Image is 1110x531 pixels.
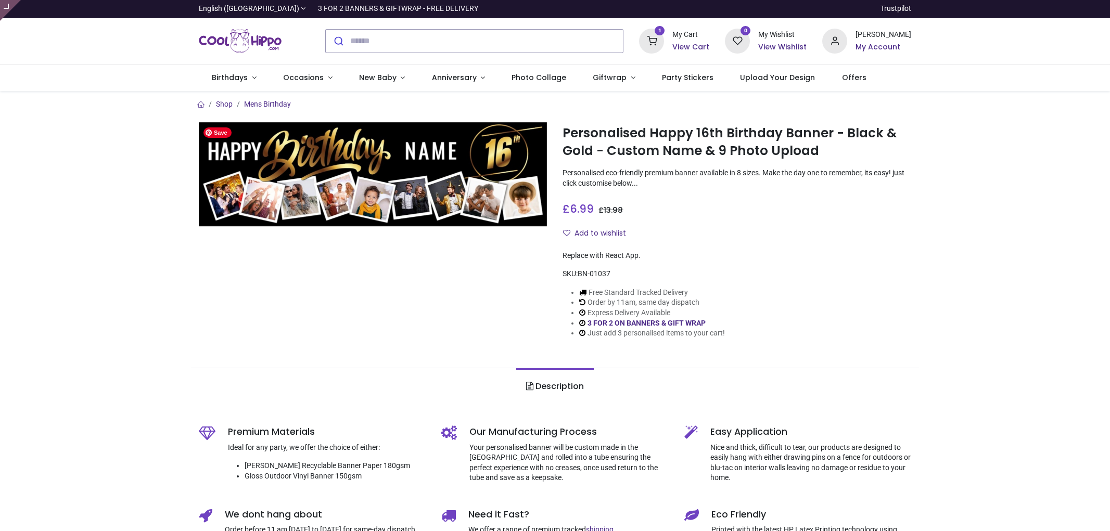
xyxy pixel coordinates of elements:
[432,72,477,83] span: Anniversary
[711,508,912,521] h5: Eco Friendly
[758,30,807,40] div: My Wishlist
[212,72,248,83] span: Birthdays
[740,72,815,83] span: Upload Your Design
[710,425,912,438] h5: Easy Application
[579,297,725,308] li: Order by 11am, same day dispatch
[579,288,725,298] li: Free Standard Tracked Delivery
[598,205,623,215] span: £
[512,72,566,83] span: Photo Collage
[655,26,665,36] sup: 1
[203,127,232,138] span: Save
[672,30,709,40] div: My Cart
[199,122,547,227] img: Personalised Happy 16th Birthday Banner - Black & Gold - Custom Name & 9 Photo Upload
[346,64,418,92] a: New Baby
[563,225,635,242] button: Add to wishlistAdd to wishlist
[228,425,426,438] h5: Premium Materials
[199,27,282,56] img: Cool Hippo
[199,64,270,92] a: Birthdays
[593,72,627,83] span: Giftwrap
[199,4,306,14] a: English ([GEOGRAPHIC_DATA])
[563,168,911,188] p: Personalised eco-friendly premium banner available in 8 sizes. Make the day one to remember, its ...
[283,72,324,83] span: Occasions
[710,443,912,483] p: Nice and thick, difficult to tear, our products are designed to easily hang with either drawing p...
[563,229,570,237] i: Add to wishlist
[856,42,911,53] a: My Account
[216,100,233,108] a: Shop
[244,100,291,108] a: Mens Birthday
[516,368,594,405] a: Description
[580,64,649,92] a: Giftwrap
[245,471,426,482] li: Gloss Outdoor Vinyl Banner 150gsm
[563,201,594,216] span: £
[563,124,911,160] h1: Personalised Happy 16th Birthday Banner - Black & Gold - Custom Name & 9 Photo Upload
[588,319,706,327] a: 3 FOR 2 ON BANNERS & GIFT WRAP
[856,30,911,40] div: [PERSON_NAME]
[662,72,713,83] span: Party Stickers
[563,269,911,279] div: SKU:
[199,27,282,56] a: Logo of Cool Hippo
[418,64,499,92] a: Anniversary
[563,251,911,261] div: Replace with React App.
[842,72,866,83] span: Offers
[245,461,426,471] li: [PERSON_NAME] Recyclable Banner Paper 180gsm
[579,308,725,318] li: Express Delivery Available
[881,4,911,14] a: Trustpilot
[578,269,610,278] span: BN-01037
[359,72,397,83] span: New Baby
[468,508,669,521] h5: Need it Fast?
[270,64,346,92] a: Occasions
[225,508,426,521] h5: We dont hang about
[741,26,750,36] sup: 0
[228,443,426,453] p: Ideal for any party, we offer the choice of either:
[570,201,594,216] span: 6.99
[604,205,623,215] span: 13.98
[326,30,350,53] button: Submit
[579,328,725,339] li: Just add 3 personalised items to your cart!
[672,42,709,53] a: View Cart
[469,443,669,483] p: Your personalised banner will be custom made in the [GEOGRAPHIC_DATA] and rolled into a tube ensu...
[639,36,664,44] a: 1
[725,36,750,44] a: 0
[318,4,478,14] div: 3 FOR 2 BANNERS & GIFTWRAP - FREE DELIVERY
[758,42,807,53] a: View Wishlist
[469,425,669,438] h5: Our Manufacturing Process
